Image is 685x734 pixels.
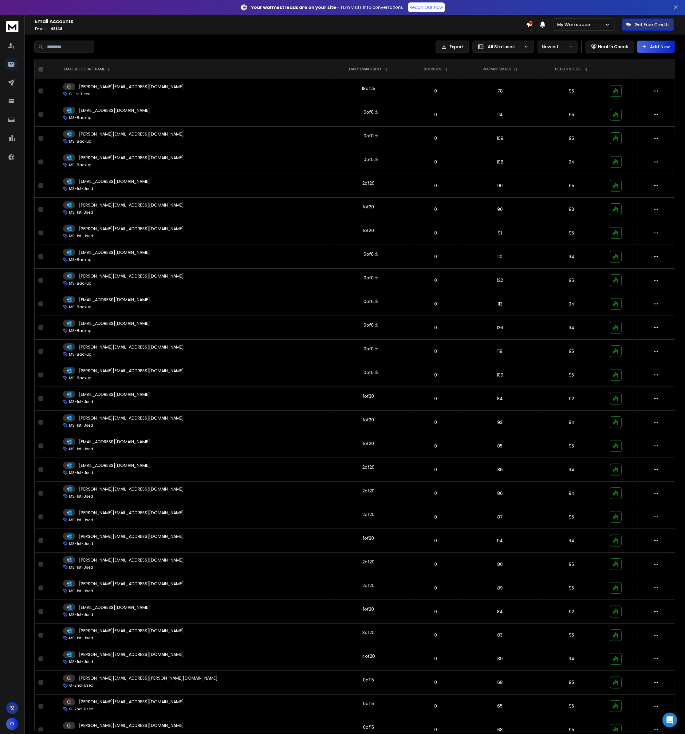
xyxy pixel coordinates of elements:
p: [EMAIL_ADDRESS][DOMAIN_NAME] [79,249,150,255]
td: 95 [537,671,606,695]
p: 0 [412,159,460,165]
div: 1 of 20 [363,440,374,447]
p: HEALTH SCORE [555,67,582,72]
td: 95 [537,576,606,600]
p: MS-1st-Used [69,494,93,499]
td: 108 [463,150,537,174]
p: [EMAIL_ADDRESS][DOMAIN_NAME] [79,107,150,113]
button: Newest [538,41,578,53]
p: MS-1st-Used [69,470,93,475]
td: 95 [537,79,606,103]
div: 18 of 25 [362,85,375,92]
div: 3 of 20 [362,630,375,636]
td: 85 [463,434,537,458]
td: 94 [537,150,606,174]
td: 119 [463,340,537,363]
td: 110 [463,245,537,269]
div: 2 of 20 [362,582,375,589]
p: [PERSON_NAME][EMAIL_ADDRESS][DOMAIN_NAME] [79,486,184,492]
td: 95 [537,221,606,245]
td: 122 [463,269,537,292]
button: Export [436,41,469,53]
p: 0 [412,727,460,733]
p: Reach Out Now [410,4,443,10]
button: Get Free Credits [622,18,674,31]
td: 86 [463,482,537,505]
div: 4 of 20 [362,653,375,660]
p: [PERSON_NAME][EMAIL_ADDRESS][DOMAIN_NAME] [79,628,184,634]
p: MS-Backup [69,257,91,262]
p: Emails : [35,26,526,31]
p: MS-Backup [69,163,91,168]
h1: Email Accounts [35,18,526,25]
div: 0 of 15 [363,724,374,731]
p: 0 [412,632,460,638]
p: 0 [412,348,460,354]
td: 94 [537,529,606,553]
div: 0 of 0 [364,346,374,352]
p: 0 [412,254,460,260]
p: 0 [412,230,460,236]
p: 0 [412,656,460,662]
td: 114 [463,103,537,127]
p: [PERSON_NAME][EMAIL_ADDRESS][DOMAIN_NAME] [79,202,184,208]
td: 95 [537,174,606,198]
td: 83 [463,624,537,647]
button: Health Check [586,41,634,53]
button: Add New [637,41,675,53]
div: 2 of 20 [362,559,375,565]
p: [PERSON_NAME][EMAIL_ADDRESS][DOMAIN_NAME] [79,510,184,516]
p: 0 [412,135,460,141]
p: 0 [412,538,460,544]
p: MS-1st-Used [69,186,93,191]
td: 95 [537,103,606,127]
p: MS-1st-Used [69,210,93,215]
td: 92 [537,387,606,411]
td: 109 [463,363,537,387]
p: 0 [412,467,460,473]
div: 1 of 20 [363,204,374,210]
td: 95 [537,269,606,292]
td: 93 [537,198,606,221]
p: [PERSON_NAME][EMAIL_ADDRESS][DOMAIN_NAME] [79,415,184,421]
p: G-1st-Used [69,92,91,97]
div: 0 of 0 [364,133,374,139]
div: 0 of 0 [364,298,374,305]
td: 94 [537,458,606,482]
p: 0 [412,490,460,496]
p: [PERSON_NAME][EMAIL_ADDRESS][DOMAIN_NAME] [79,557,184,563]
td: 126 [463,316,537,340]
p: [PERSON_NAME][EMAIL_ADDRESS][DOMAIN_NAME] [79,723,184,729]
td: 95 [537,340,606,363]
div: 0 of 0 [364,156,374,163]
td: 95 [537,695,606,718]
p: MS-Backup [69,305,91,310]
p: [PERSON_NAME][EMAIL_ADDRESS][DOMAIN_NAME] [79,273,184,279]
p: 0 [412,514,460,520]
p: 0 [412,680,460,686]
p: G-2nd-Used [69,683,93,688]
div: 0 of 15 [363,677,374,683]
div: 1 of 20 [363,606,374,612]
p: 0 [412,277,460,283]
td: 78 [463,79,537,103]
td: 89 [463,647,537,671]
p: [PERSON_NAME][EMAIL_ADDRESS][DOMAIN_NAME] [79,581,184,587]
td: 95 [537,127,606,150]
td: 95 [537,434,606,458]
p: [PERSON_NAME][EMAIL_ADDRESS][DOMAIN_NAME] [79,699,184,705]
p: MS-Backup [69,376,91,381]
p: MS-1st-Used [69,399,93,404]
td: 94 [537,292,606,316]
p: [EMAIL_ADDRESS][DOMAIN_NAME] [79,178,150,184]
p: [PERSON_NAME][EMAIL_ADDRESS][DOMAIN_NAME] [79,84,184,90]
p: 0 [412,419,460,425]
div: 2 of 20 [362,488,375,494]
p: MS-1st-Used [69,565,93,570]
div: 0 of 0 [364,322,374,328]
p: [PERSON_NAME][EMAIL_ADDRESS][PERSON_NAME][DOMAIN_NAME] [79,675,218,681]
td: 84 [463,600,537,624]
p: MS-Backup [69,281,91,286]
div: 1 of 20 [363,393,374,399]
div: 1 of 20 [363,227,374,234]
